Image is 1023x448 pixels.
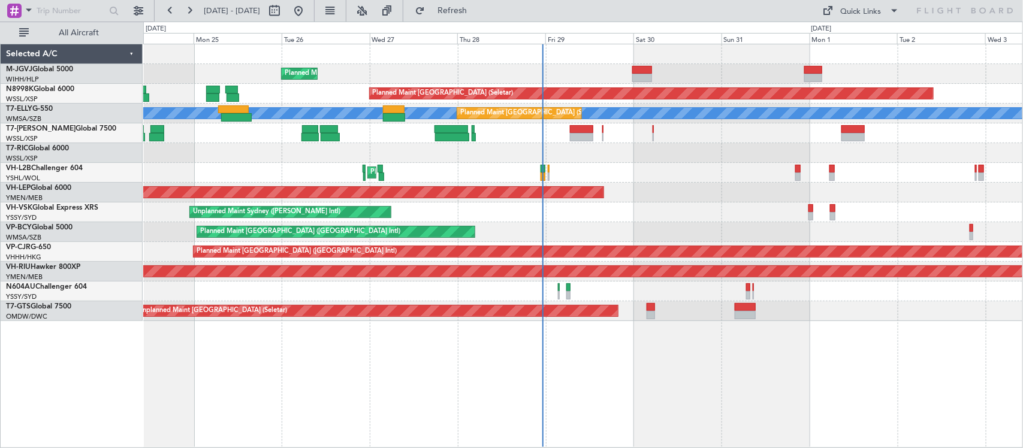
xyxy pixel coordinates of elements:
[6,283,35,290] span: N604AU
[457,33,545,44] div: Thu 28
[6,213,37,222] a: YSSY/SYD
[6,86,34,93] span: N8998K
[6,253,41,262] a: VHHH/HKG
[6,264,80,271] a: VH-RIUHawker 800XP
[6,66,32,73] span: M-JGVJ
[6,145,28,152] span: T7-RIC
[6,66,73,73] a: M-JGVJGlobal 5000
[13,23,130,43] button: All Aircraft
[545,33,633,44] div: Fri 29
[409,1,481,20] button: Refresh
[204,5,260,16] span: [DATE] - [DATE]
[6,125,116,132] a: T7-[PERSON_NAME]Global 7500
[6,244,51,251] a: VP-CJRG-650
[6,264,31,271] span: VH-RIU
[370,33,458,44] div: Wed 27
[6,184,71,192] a: VH-LEPGlobal 6000
[6,105,53,113] a: T7-ELLYG-550
[841,6,882,18] div: Quick Links
[6,165,31,172] span: VH-L2B
[6,105,32,113] span: T7-ELLY
[37,2,105,20] input: Trip Number
[6,134,38,143] a: WSSL/XSP
[138,302,287,320] div: Unplanned Maint [GEOGRAPHIC_DATA] (Seletar)
[285,65,434,83] div: Planned Maint [GEOGRAPHIC_DATA] (Halim Intl)
[6,193,43,202] a: YMEN/MEB
[6,224,32,231] span: VP-BCY
[105,33,194,44] div: Sun 24
[6,145,69,152] a: T7-RICGlobal 6000
[633,33,722,44] div: Sat 30
[6,75,39,84] a: WIHH/HLP
[460,104,740,122] div: Planned Maint [GEOGRAPHIC_DATA] (Sultan [PERSON_NAME] [PERSON_NAME] - Subang)
[6,174,40,183] a: YSHL/WOL
[6,114,41,123] a: WMSA/SZB
[817,1,906,20] button: Quick Links
[6,154,38,163] a: WSSL/XSP
[6,283,87,290] a: N604AUChallenger 604
[6,95,38,104] a: WSSL/XSP
[6,292,37,301] a: YSSY/SYD
[6,165,83,172] a: VH-L2BChallenger 604
[282,33,370,44] div: Tue 26
[6,86,74,93] a: N8998KGlobal 6000
[6,224,73,231] a: VP-BCYGlobal 5000
[6,303,31,310] span: T7-GTS
[373,84,514,102] div: Planned Maint [GEOGRAPHIC_DATA] (Seletar)
[193,203,340,221] div: Unplanned Maint Sydney ([PERSON_NAME] Intl)
[427,7,478,15] span: Refresh
[810,33,898,44] div: Mon 1
[6,204,98,211] a: VH-VSKGlobal Express XRS
[6,125,76,132] span: T7-[PERSON_NAME]
[6,303,71,310] a: T7-GTSGlobal 7500
[897,33,985,44] div: Tue 2
[722,33,810,44] div: Sun 31
[6,312,47,321] a: OMDW/DWC
[31,29,126,37] span: All Aircraft
[811,24,832,34] div: [DATE]
[6,233,41,242] a: WMSA/SZB
[6,273,43,281] a: YMEN/MEB
[200,223,400,241] div: Planned Maint [GEOGRAPHIC_DATA] ([GEOGRAPHIC_DATA] Intl)
[194,33,282,44] div: Mon 25
[197,243,397,261] div: Planned Maint [GEOGRAPHIC_DATA] ([GEOGRAPHIC_DATA] Intl)
[371,164,510,181] div: Planned Maint Sydney ([PERSON_NAME] Intl)
[6,184,31,192] span: VH-LEP
[6,204,32,211] span: VH-VSK
[146,24,166,34] div: [DATE]
[6,244,31,251] span: VP-CJR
